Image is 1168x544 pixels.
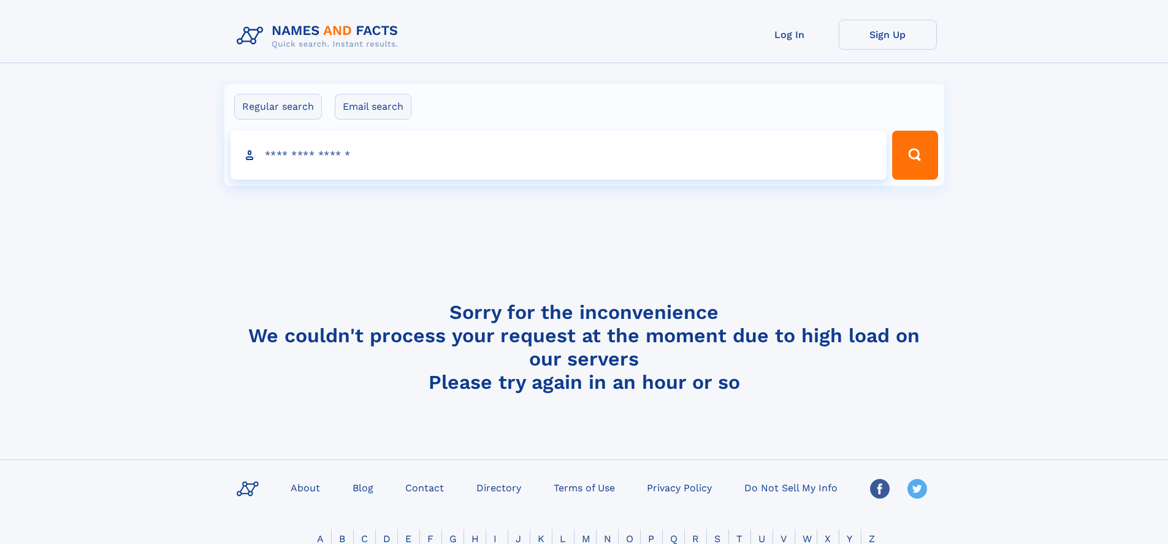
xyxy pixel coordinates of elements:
img: Facebook [870,479,890,499]
label: Regular search [234,94,322,120]
a: Terms of Use [549,478,620,496]
h4: Sorry for the inconvenience We couldn't process your request at the moment due to high load on ou... [232,301,937,394]
button: Search Button [892,131,937,180]
a: About [286,478,325,496]
a: Privacy Policy [642,478,717,496]
a: Sign Up [839,20,937,50]
a: Directory [471,478,526,496]
img: Twitter [907,479,927,499]
img: Logo Names and Facts [232,20,408,53]
input: search input [231,131,887,180]
a: Do Not Sell My Info [739,478,842,496]
a: Contact [400,478,449,496]
a: Log In [741,20,839,50]
a: Blog [348,478,378,496]
label: Email search [335,94,411,120]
